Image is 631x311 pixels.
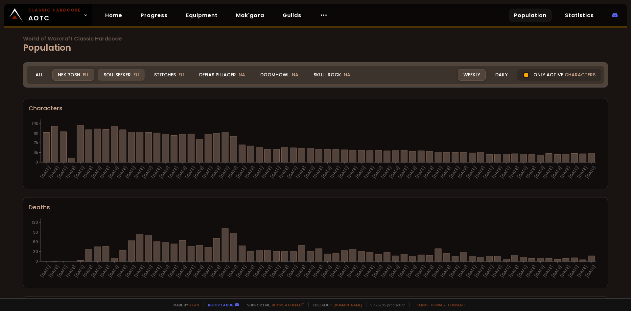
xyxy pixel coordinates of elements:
span: EU [83,71,88,78]
tspan: 0 [35,258,38,264]
a: Guilds [277,9,307,22]
text: [DATE] [508,264,521,279]
text: [DATE] [201,165,214,180]
span: NA [292,71,298,78]
text: [DATE] [320,165,333,180]
text: [DATE] [303,264,316,279]
text: [DATE] [312,264,324,279]
span: characters [565,71,596,78]
text: [DATE] [499,165,512,180]
text: [DATE] [150,264,163,279]
text: [DATE] [363,264,376,279]
a: Equipment [181,9,223,22]
text: [DATE] [439,165,452,180]
text: [DATE] [482,264,495,279]
text: [DATE] [209,264,222,279]
text: [DATE] [158,165,171,180]
text: [DATE] [380,165,393,180]
div: Only active [517,69,601,81]
tspan: 0 [35,159,38,165]
text: [DATE] [235,165,248,180]
tspan: 60 [33,239,38,245]
a: Report a bug [208,302,234,307]
text: [DATE] [244,264,256,279]
text: [DATE] [371,165,384,180]
text: [DATE] [107,264,120,279]
text: [DATE] [261,165,273,180]
text: [DATE] [422,165,435,180]
text: [DATE] [294,264,307,279]
h1: Population [23,36,608,54]
text: [DATE] [56,165,69,180]
text: [DATE] [192,264,205,279]
text: [DATE] [414,165,427,180]
text: [DATE] [525,264,537,279]
text: [DATE] [388,264,401,279]
text: [DATE] [65,264,78,279]
text: [DATE] [499,264,512,279]
text: [DATE] [320,264,333,279]
text: [DATE] [550,165,563,180]
a: [DOMAIN_NAME] [334,302,362,307]
text: [DATE] [286,264,299,279]
text: [DATE] [133,264,146,279]
text: [DATE] [124,165,137,180]
text: [DATE] [269,165,282,180]
text: [DATE] [116,165,129,180]
span: EU [178,71,184,78]
text: [DATE] [371,264,384,279]
text: [DATE] [388,165,401,180]
span: Checkout [308,302,362,307]
text: [DATE] [175,165,188,180]
text: [DATE] [124,264,137,279]
text: [DATE] [363,165,376,180]
div: Nek'Rosh [52,69,94,81]
text: [DATE] [542,165,554,180]
div: Stitches [149,69,190,81]
text: [DATE] [491,264,503,279]
tspan: 90 [33,229,38,235]
text: [DATE] [329,165,341,180]
a: Terms [416,302,429,307]
text: [DATE] [542,264,554,279]
text: [DATE] [337,165,350,180]
text: [DATE] [346,264,359,279]
text: [DATE] [192,165,205,180]
text: [DATE] [508,165,521,180]
text: [DATE] [559,264,572,279]
text: [DATE] [133,165,146,180]
text: [DATE] [380,264,393,279]
div: Weekly [458,69,486,81]
tspan: 11k [34,130,38,136]
a: Population [509,9,552,22]
text: [DATE] [448,264,461,279]
text: [DATE] [567,264,580,279]
text: [DATE] [278,165,291,180]
text: [DATE] [474,165,486,180]
text: [DATE] [167,264,180,279]
text: [DATE] [337,264,350,279]
div: Doomhowl [255,69,304,81]
text: [DATE] [201,264,214,279]
span: AOTC [28,7,81,23]
text: [DATE] [90,165,103,180]
text: [DATE] [48,264,60,279]
text: [DATE] [576,165,589,180]
text: [DATE] [584,264,597,279]
text: [DATE] [422,264,435,279]
text: [DATE] [252,165,265,180]
text: [DATE] [584,165,597,180]
text: [DATE] [431,264,444,279]
text: [DATE] [116,264,129,279]
text: [DATE] [465,264,478,279]
text: [DATE] [56,264,69,279]
text: [DATE] [346,165,359,180]
text: [DATE] [405,165,418,180]
text: [DATE] [474,264,486,279]
text: [DATE] [312,165,324,180]
a: Buy me a coffee [272,302,304,307]
text: [DATE] [82,264,94,279]
text: [DATE] [73,165,86,180]
text: [DATE] [269,264,282,279]
text: [DATE] [150,165,163,180]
